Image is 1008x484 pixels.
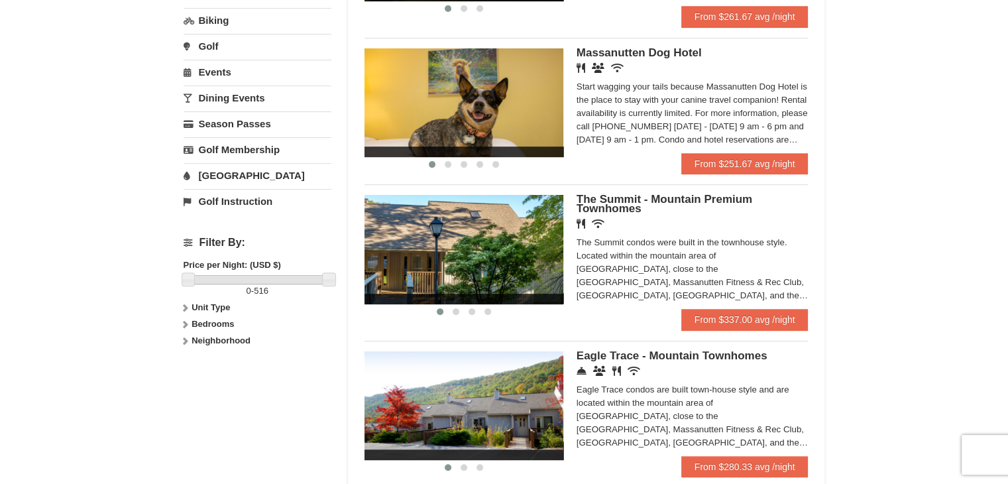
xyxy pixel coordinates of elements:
span: The Summit - Mountain Premium Townhomes [577,193,752,215]
a: Golf Membership [184,137,331,162]
i: Wireless Internet (free) [592,219,604,229]
i: Concierge Desk [577,366,587,376]
strong: Bedrooms [192,319,234,329]
span: 0 [247,286,251,296]
strong: Neighborhood [192,335,251,345]
i: Restaurant [577,219,585,229]
a: Events [184,60,331,84]
strong: Price per Night: (USD $) [184,260,281,270]
a: From $337.00 avg /night [681,309,809,330]
i: Restaurant [577,63,585,73]
div: Eagle Trace condos are built town-house style and are located within the mountain area of [GEOGRA... [577,383,809,450]
i: Restaurant [612,366,621,376]
div: Start wagging your tails because Massanutten Dog Hotel is the place to stay with your canine trav... [577,80,809,147]
strong: Unit Type [192,302,230,312]
span: Massanutten Dog Hotel [577,46,702,59]
a: Golf [184,34,331,58]
h4: Filter By: [184,237,331,249]
span: 516 [254,286,268,296]
a: From $251.67 avg /night [681,153,809,174]
a: Golf Instruction [184,189,331,213]
i: Wireless Internet (free) [611,63,624,73]
a: [GEOGRAPHIC_DATA] [184,163,331,188]
a: From $261.67 avg /night [681,6,809,27]
a: Biking [184,8,331,32]
i: Conference Facilities [593,366,606,376]
i: Banquet Facilities [592,63,604,73]
i: Wireless Internet (free) [628,366,640,376]
label: - [184,284,331,298]
span: Eagle Trace - Mountain Townhomes [577,349,767,362]
a: Season Passes [184,111,331,136]
div: The Summit condos were built in the townhouse style. Located within the mountain area of [GEOGRAP... [577,236,809,302]
a: From $280.33 avg /night [681,456,809,477]
a: Dining Events [184,86,331,110]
